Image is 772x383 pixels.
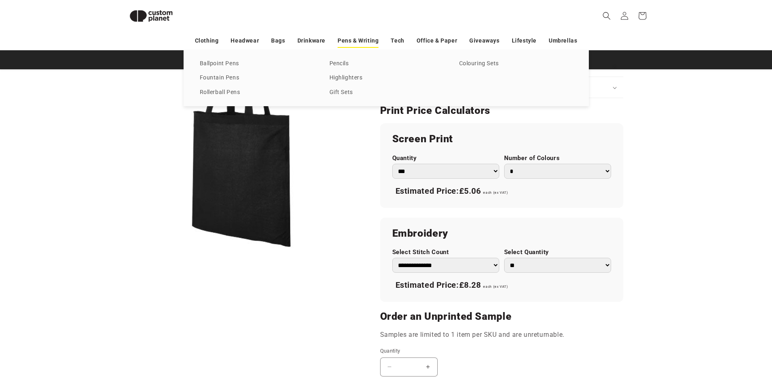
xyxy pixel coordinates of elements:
[380,347,558,355] label: Quantity
[391,34,404,48] a: Tech
[392,133,611,145] h2: Screen Print
[329,58,443,69] a: Pencils
[504,154,611,162] label: Number of Colours
[459,280,481,290] span: £8.28
[483,190,508,195] span: each (ex VAT)
[200,58,313,69] a: Ballpoint Pens
[123,12,360,249] media-gallery: Gallery Viewer
[549,34,577,48] a: Umbrellas
[459,58,573,69] a: Colouring Sets
[329,87,443,98] a: Gift Sets
[459,186,481,196] span: £5.06
[392,154,499,162] label: Quantity
[392,277,611,294] div: Estimated Price:
[392,227,611,240] h2: Embroidery
[392,183,611,200] div: Estimated Price:
[380,310,623,323] h2: Order an Unprinted Sample
[200,73,313,83] a: Fountain Pens
[417,34,457,48] a: Office & Paper
[469,34,499,48] a: Giveaways
[338,34,379,48] a: Pens & Writing
[392,248,499,256] label: Select Stitch Count
[380,329,623,341] p: Samples are limited to 1 item per SKU and are unreturnable.
[271,34,285,48] a: Bags
[504,248,611,256] label: Select Quantity
[380,104,623,117] h2: Print Price Calculators
[195,34,219,48] a: Clothing
[598,7,616,25] summary: Search
[637,295,772,383] iframe: Chat Widget
[483,285,508,289] span: each (ex VAT)
[123,3,180,29] img: Custom Planet
[329,73,443,83] a: Highlighters
[200,87,313,98] a: Rollerball Pens
[297,34,325,48] a: Drinkware
[231,34,259,48] a: Headwear
[512,34,537,48] a: Lifestyle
